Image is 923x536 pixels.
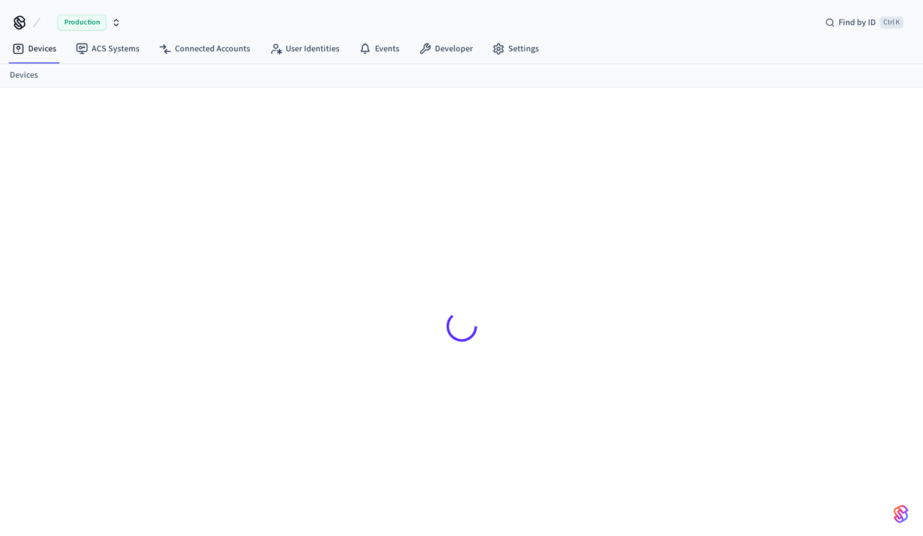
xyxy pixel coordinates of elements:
[149,38,260,60] a: Connected Accounts
[894,504,908,524] img: SeamLogoGradient.69752ec5.svg
[10,69,38,82] a: Devices
[349,38,409,60] a: Events
[260,38,349,60] a: User Identities
[57,15,106,31] span: Production
[409,38,483,60] a: Developer
[839,17,876,29] span: Find by ID
[483,38,549,60] a: Settings
[815,12,913,34] div: Find by IDCtrl K
[880,17,903,29] span: Ctrl K
[66,38,149,60] a: ACS Systems
[2,38,66,60] a: Devices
